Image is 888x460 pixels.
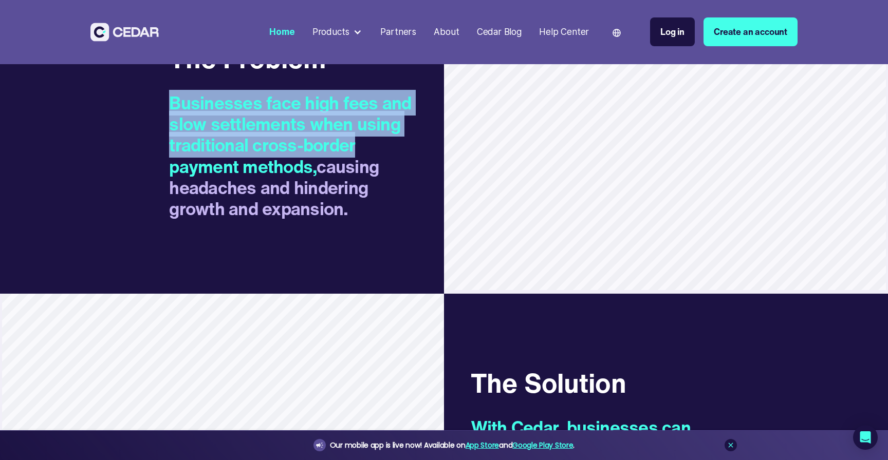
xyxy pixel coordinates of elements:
[308,21,367,43] div: Products
[704,17,798,46] a: Create an account
[539,25,589,39] div: Help Center
[853,425,878,450] div: Open Intercom Messenger
[466,440,499,450] a: App Store
[330,439,575,452] div: Our mobile app is live now! Available on and .
[512,440,573,450] a: Google Play Store
[430,20,464,44] a: About
[477,25,522,39] div: Cedar Blog
[265,20,299,44] a: Home
[312,25,350,39] div: Products
[613,29,621,37] img: world icon
[472,20,526,44] a: Cedar Blog
[650,17,695,46] a: Log in
[169,90,411,179] span: Businesses face high fees and slow settlements when using traditional cross-border payment methods,
[471,368,719,399] h3: The Solution
[316,441,324,449] img: announcement
[169,43,417,75] h3: The Problem
[269,25,294,39] div: Home
[535,20,594,44] a: Help Center
[380,25,416,39] div: Partners
[169,92,417,220] h2: causing headaches and hindering growth and expansion.
[660,25,684,39] div: Log in
[376,20,421,44] a: Partners
[434,25,459,39] div: About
